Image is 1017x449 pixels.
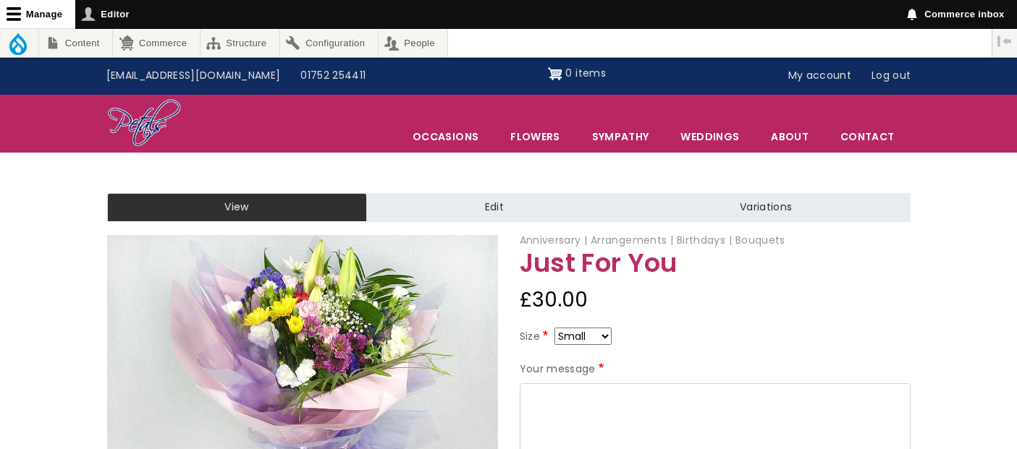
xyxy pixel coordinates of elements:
[735,233,785,247] span: Bouquets
[96,193,921,222] nav: Tabs
[113,29,199,57] a: Commerce
[577,121,664,152] a: Sympathy
[520,328,552,346] label: Size
[367,193,622,222] a: Edit
[520,283,911,317] div: £30.00
[397,121,494,152] span: Occasions
[825,121,909,152] a: Contact
[107,98,182,149] img: Home
[201,29,279,57] a: Structure
[290,62,376,90] a: 01752 254411
[992,29,1017,54] button: Vertical orientation
[622,193,910,222] a: Variations
[756,121,824,152] a: About
[665,121,754,152] span: Weddings
[677,233,733,247] span: Birthdays
[495,121,575,152] a: Flowers
[591,233,674,247] span: Arrangements
[96,62,291,90] a: [EMAIL_ADDRESS][DOMAIN_NAME]
[280,29,378,57] a: Configuration
[520,361,607,378] label: Your message
[520,249,911,278] h1: Just For You
[548,62,562,85] img: Shopping cart
[107,193,367,222] a: View
[39,29,112,57] a: Content
[861,62,921,90] a: Log out
[520,233,588,247] span: Anniversary
[379,29,448,57] a: People
[548,62,606,85] a: Shopping cart 0 items
[778,62,862,90] a: My account
[565,66,605,80] span: 0 items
